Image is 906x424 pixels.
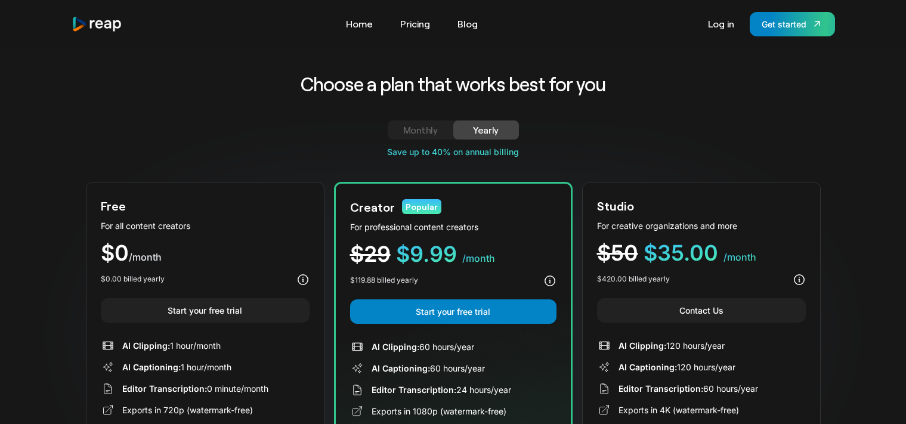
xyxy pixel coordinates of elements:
[452,14,484,33] a: Blog
[619,362,677,372] span: AI Captioning:
[402,123,439,137] div: Monthly
[372,383,511,396] div: 24 hours/year
[86,146,821,158] div: Save up to 40% on annual billing
[597,274,670,284] div: $420.00 billed yearly
[101,242,310,264] div: $0
[597,240,638,266] span: $50
[129,251,162,263] span: /month
[619,339,725,352] div: 120 hours/year
[619,404,739,416] div: Exports in 4K (watermark-free)
[207,72,699,97] h2: Choose a plan that works best for you
[122,382,268,395] div: 0 minute/month
[619,383,703,394] span: Editor Transcription:
[402,199,441,214] div: Popular
[101,219,310,232] div: For all content creators
[750,12,835,36] a: Get started
[644,240,718,266] span: $35.00
[597,197,634,215] div: Studio
[350,299,556,324] a: Start your free trial
[350,198,395,216] div: Creator
[350,241,391,267] span: $29
[101,298,310,323] a: Start your free trial
[122,383,207,394] span: Editor Transcription:
[468,123,505,137] div: Yearly
[597,298,806,323] a: Contact Us
[462,252,495,264] span: /month
[72,16,123,32] a: home
[72,16,123,32] img: reap logo
[372,363,430,373] span: AI Captioning:
[372,405,506,417] div: Exports in 1080p (watermark-free)
[372,342,419,352] span: AI Clipping:
[762,18,806,30] div: Get started
[122,361,231,373] div: 1 hour/month
[619,361,735,373] div: 120 hours/year
[101,197,126,215] div: Free
[350,275,418,286] div: $119.88 billed yearly
[723,251,756,263] span: /month
[122,341,170,351] span: AI Clipping:
[702,14,740,33] a: Log in
[372,341,474,353] div: 60 hours/year
[394,14,436,33] a: Pricing
[372,385,456,395] span: Editor Transcription:
[619,382,758,395] div: 60 hours/year
[350,221,556,233] div: For professional content creators
[122,339,221,352] div: 1 hour/month
[396,241,457,267] span: $9.99
[101,274,165,284] div: $0.00 billed yearly
[122,362,181,372] span: AI Captioning:
[340,14,379,33] a: Home
[597,219,806,232] div: For creative organizations and more
[619,341,666,351] span: AI Clipping:
[122,404,253,416] div: Exports in 720p (watermark-free)
[372,362,485,375] div: 60 hours/year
